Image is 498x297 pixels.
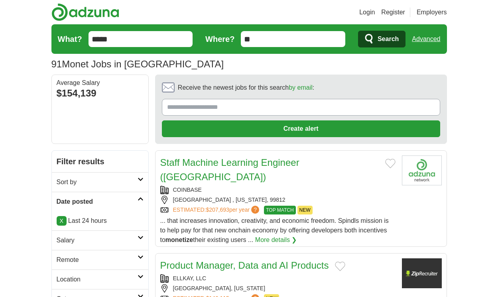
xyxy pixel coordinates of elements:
strong: monetize [165,236,193,243]
span: NEW [297,206,313,214]
label: What? [58,33,82,45]
span: TOP MATCH [264,206,295,214]
h2: Filter results [52,151,148,172]
a: Employers [417,8,447,17]
a: Advanced [412,31,440,47]
img: Company logo [402,155,442,185]
h2: Sort by [57,177,138,187]
button: Add to favorite jobs [385,159,396,168]
span: $207,693 [206,207,229,213]
h1: Monet Jobs in [GEOGRAPHIC_DATA] [51,59,224,69]
h2: Date posted [57,197,138,207]
span: 91 [51,57,62,71]
div: [GEOGRAPHIC_DATA], [US_STATE] [160,284,396,293]
a: ESTIMATED:$207,693per year? [173,206,261,214]
a: Location [52,269,148,289]
button: Search [358,31,405,47]
a: Login [359,8,375,17]
div: COINBASE [160,186,396,194]
a: X [57,216,67,226]
a: Remote [52,250,148,269]
div: [GEOGRAPHIC_DATA] , [US_STATE], 99812 [160,196,396,204]
span: ? [251,206,259,214]
div: Average Salary [57,80,144,86]
div: $154,139 [57,86,144,100]
h2: Location [57,275,138,284]
a: by email [289,84,313,91]
a: Staff Machine Learning Engineer ([GEOGRAPHIC_DATA]) [160,157,299,182]
button: Add to favorite jobs [335,262,345,271]
img: Company logo [402,258,442,288]
p: Last 24 hours [57,216,144,226]
h2: Remote [57,255,138,265]
a: Date posted [52,192,148,211]
div: ELLKAY, LLC [160,274,396,283]
a: More details ❯ [255,235,297,245]
a: Sort by [52,172,148,192]
a: Register [381,8,405,17]
button: Create alert [162,120,440,137]
span: Search [378,31,399,47]
img: Adzuna logo [51,3,119,21]
span: Receive the newest jobs for this search : [178,83,314,92]
a: Product Manager, Data and AI Products [160,260,329,271]
label: Where? [205,33,234,45]
h2: Salary [57,236,138,245]
span: ... that increases innovation, creativity, and economic freedom. Spindls mission is to help pay f... [160,217,389,243]
a: Salary [52,230,148,250]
